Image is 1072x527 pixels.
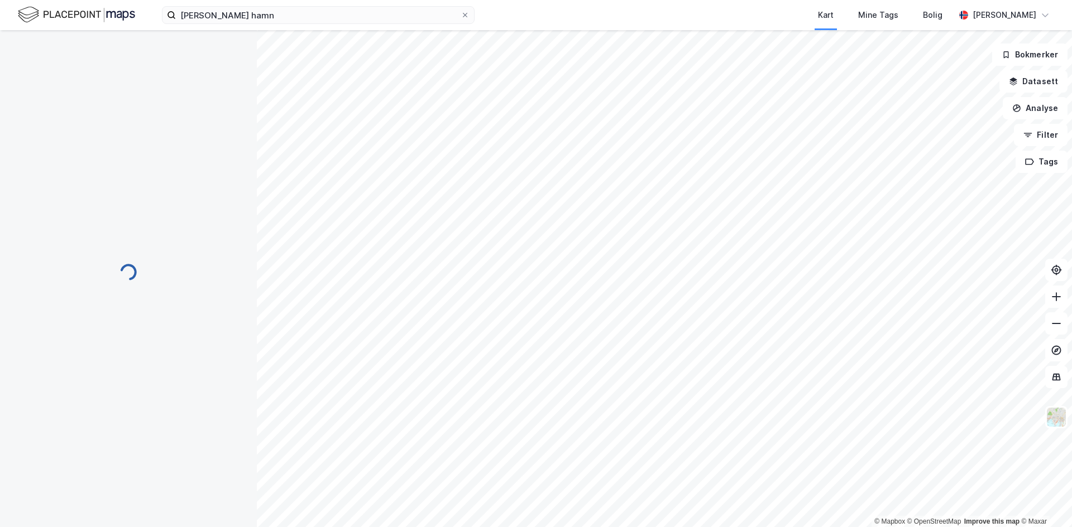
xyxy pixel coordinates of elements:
[964,518,1020,525] a: Improve this map
[119,263,137,281] img: spinner.a6d8c91a73a9ac5275cf975e30b51cfb.svg
[874,518,905,525] a: Mapbox
[1016,473,1072,527] iframe: Chat Widget
[1003,97,1068,119] button: Analyse
[1016,151,1068,173] button: Tags
[907,518,961,525] a: OpenStreetMap
[858,8,898,22] div: Mine Tags
[176,7,461,23] input: Søk på adresse, matrikkel, gårdeiere, leietakere eller personer
[1014,124,1068,146] button: Filter
[973,8,1036,22] div: [PERSON_NAME]
[992,43,1068,66] button: Bokmerker
[1046,407,1067,428] img: Z
[18,5,135,25] img: logo.f888ab2527a4732fd821a326f86c7f29.svg
[923,8,942,22] div: Bolig
[818,8,834,22] div: Kart
[999,70,1068,93] button: Datasett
